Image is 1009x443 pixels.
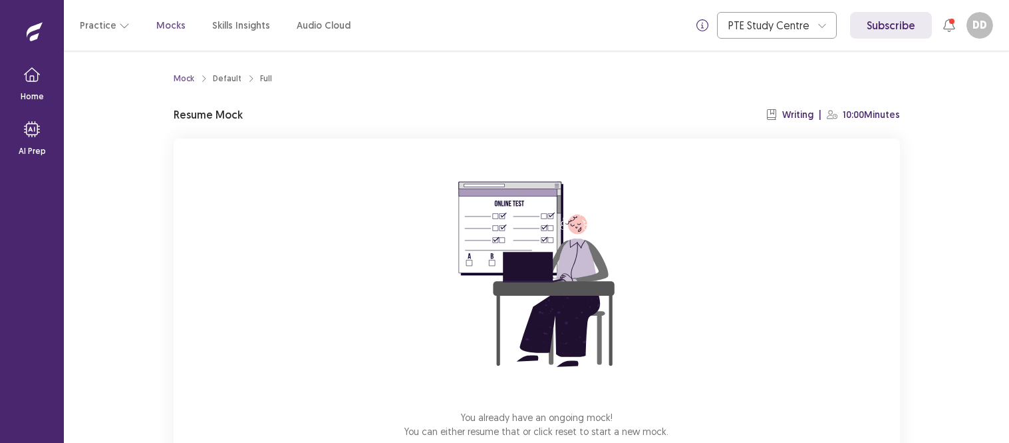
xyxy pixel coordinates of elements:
[966,12,993,39] button: DD
[728,13,811,38] div: PTE Study Centre
[21,91,44,103] p: Home
[212,19,270,33] a: Skills Insights
[156,19,186,33] a: Mocks
[297,19,351,33] a: Audio Cloud
[19,145,46,157] p: AI Prep
[850,12,932,39] a: Subscribe
[174,73,272,85] nav: breadcrumb
[174,107,243,123] p: Resume Mock
[819,108,821,122] p: |
[417,155,656,394] img: attend-mock
[782,108,813,122] p: Writing
[260,73,272,85] div: Full
[174,73,194,85] a: Mock
[404,410,668,438] p: You already have an ongoing mock! You can either resume that or click reset to start a new mock.
[690,13,714,37] button: info
[213,73,241,85] div: Default
[80,13,130,37] button: Practice
[843,108,900,122] p: 10:00 Minutes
